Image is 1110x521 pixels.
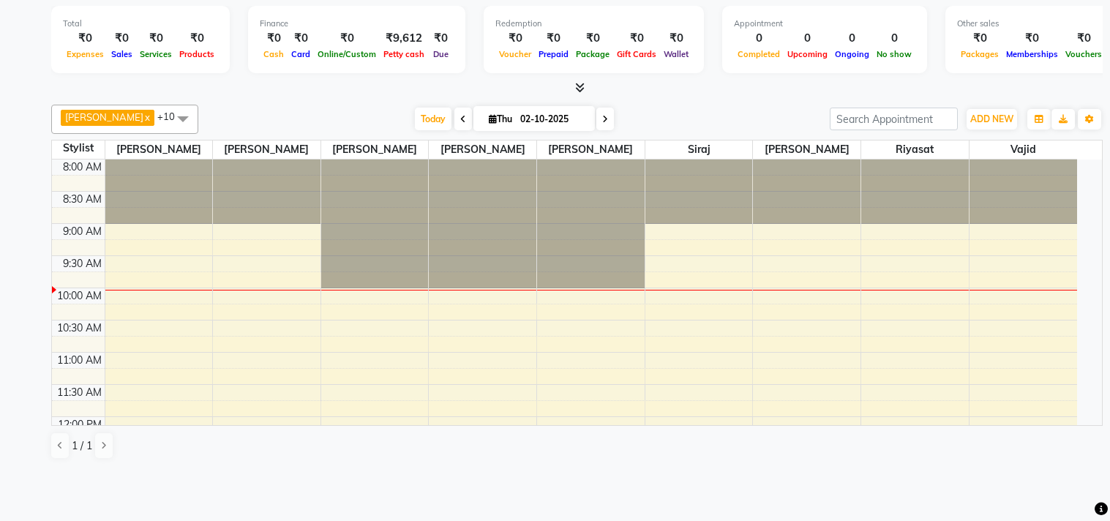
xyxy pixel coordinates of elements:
[873,30,915,47] div: 0
[428,30,454,47] div: ₹0
[495,18,692,30] div: Redemption
[613,49,660,59] span: Gift Cards
[495,30,535,47] div: ₹0
[63,18,218,30] div: Total
[1002,49,1062,59] span: Memberships
[830,108,958,130] input: Search Appointment
[537,140,645,159] span: [PERSON_NAME]
[54,288,105,304] div: 10:00 AM
[176,30,218,47] div: ₹0
[314,49,380,59] span: Online/Custom
[645,140,753,159] span: Siraj
[1062,49,1106,59] span: Vouchers
[288,30,314,47] div: ₹0
[143,111,150,123] a: x
[572,49,613,59] span: Package
[485,113,516,124] span: Thu
[54,321,105,336] div: 10:30 AM
[288,49,314,59] span: Card
[784,49,831,59] span: Upcoming
[105,140,213,159] span: [PERSON_NAME]
[380,30,428,47] div: ₹9,612
[380,49,428,59] span: Petty cash
[831,30,873,47] div: 0
[55,417,105,432] div: 12:00 PM
[1062,30,1106,47] div: ₹0
[734,18,915,30] div: Appointment
[613,30,660,47] div: ₹0
[967,109,1017,130] button: ADD NEW
[873,49,915,59] span: No show
[1002,30,1062,47] div: ₹0
[429,140,536,159] span: [PERSON_NAME]
[54,385,105,400] div: 11:30 AM
[516,108,589,130] input: 2025-10-02
[535,49,572,59] span: Prepaid
[957,49,1002,59] span: Packages
[784,30,831,47] div: 0
[495,49,535,59] span: Voucher
[660,30,692,47] div: ₹0
[54,353,105,368] div: 11:00 AM
[970,113,1013,124] span: ADD NEW
[108,49,136,59] span: Sales
[260,49,288,59] span: Cash
[957,30,1002,47] div: ₹0
[321,140,429,159] span: [PERSON_NAME]
[52,140,105,156] div: Stylist
[60,192,105,207] div: 8:30 AM
[734,49,784,59] span: Completed
[63,49,108,59] span: Expenses
[415,108,451,130] span: Today
[260,30,288,47] div: ₹0
[831,49,873,59] span: Ongoing
[63,30,108,47] div: ₹0
[753,140,860,159] span: [PERSON_NAME]
[157,110,186,122] span: +10
[136,49,176,59] span: Services
[861,140,969,159] span: Riyasat
[65,111,143,123] span: [PERSON_NAME]
[970,140,1077,159] span: Vajid
[60,256,105,271] div: 9:30 AM
[260,18,454,30] div: Finance
[572,30,613,47] div: ₹0
[535,30,572,47] div: ₹0
[60,224,105,239] div: 9:00 AM
[108,30,136,47] div: ₹0
[136,30,176,47] div: ₹0
[314,30,380,47] div: ₹0
[660,49,692,59] span: Wallet
[734,30,784,47] div: 0
[60,160,105,175] div: 8:00 AM
[430,49,452,59] span: Due
[72,438,92,454] span: 1 / 1
[213,140,320,159] span: [PERSON_NAME]
[176,49,218,59] span: Products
